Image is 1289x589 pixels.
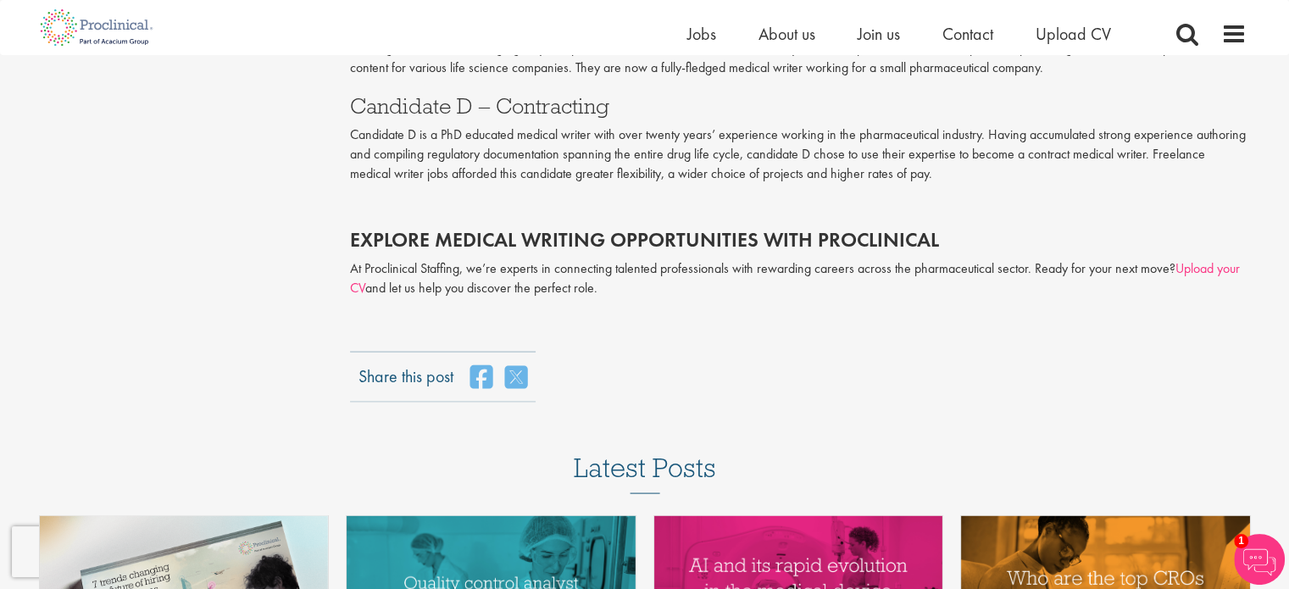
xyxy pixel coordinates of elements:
[350,95,1247,117] h3: Candidate D – Contracting
[350,229,1247,251] h2: Explore medical writing opportunities with Proclinical
[1234,534,1248,548] span: 1
[574,453,716,494] h3: Latest Posts
[350,259,1240,297] a: Upload your CV
[505,364,527,390] a: share on twitter
[358,364,453,376] label: Share this post
[942,23,993,45] a: Contact
[1234,534,1285,585] img: Chatbot
[687,23,716,45] a: Jobs
[470,364,492,390] a: share on facebook
[12,526,229,577] iframe: reCAPTCHA
[1036,23,1111,45] a: Upload CV
[350,125,1247,184] p: Candidate D is a PhD educated medical writer with over twenty years’ experience working in the ph...
[350,259,1247,298] p: At Proclinical Staffing, we’re experts in connecting talented professionals with rewarding career...
[758,23,815,45] a: About us
[858,23,900,45] a: Join us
